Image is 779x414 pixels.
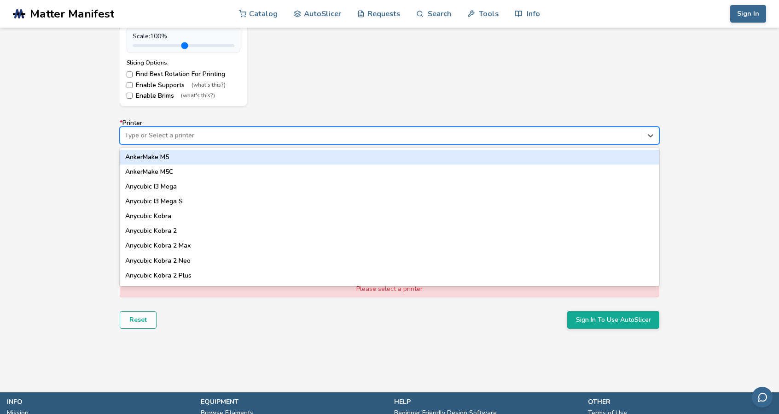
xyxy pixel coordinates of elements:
p: help [394,397,579,407]
span: (what's this?) [192,82,226,89]
input: *PrinterType or Select a printerAnkerMake M5AnkerMake M5CAnycubic I3 MegaAnycubic I3 Mega SAnycub... [125,132,127,139]
span: (what's this?) [181,93,215,99]
label: Enable Supports [127,82,240,89]
label: Enable Brims [127,92,240,100]
span: Scale: 100 % [133,33,167,40]
div: Anycubic Kobra 2 Neo [120,254,659,268]
div: Anycubic Kobra [120,209,659,224]
div: Please select a printer [120,281,659,297]
div: Slicing Options: [127,59,240,66]
input: Enable Brims(what's this?) [127,93,133,99]
p: other [588,397,773,407]
div: Anycubic Kobra 2 [120,224,659,238]
button: Sign In To Use AutoSlicer [567,311,659,329]
button: Sign In [730,5,766,23]
button: Send feedback via email [752,387,773,408]
label: Printer [120,119,659,144]
span: Matter Manifest [30,7,114,20]
div: Anycubic I3 Mega S [120,194,659,209]
div: Anycubic Kobra 2 Pro [120,283,659,298]
div: Anycubic Kobra 2 Plus [120,268,659,283]
div: Anycubic I3 Mega [120,179,659,194]
label: Find Best Rotation For Printing [127,71,240,78]
div: AnkerMake M5 [120,150,659,165]
button: Reset [120,311,157,329]
p: equipment [201,397,385,407]
input: Find Best Rotation For Printing [127,71,133,77]
div: AnkerMake M5C [120,165,659,179]
div: Anycubic Kobra 2 Max [120,238,659,253]
input: Enable Supports(what's this?) [127,82,133,88]
p: info [7,397,192,407]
